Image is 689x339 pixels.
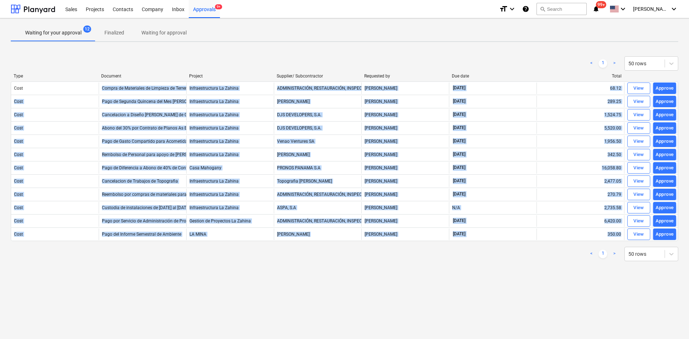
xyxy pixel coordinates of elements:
span: Casa Mahogany [189,165,221,170]
span: 12 [83,25,91,33]
button: View [627,229,650,240]
span: [PERSON_NAME] [633,6,669,12]
div: ADMINISTRACIÓN, RESTAURACIÓN, INSPECCIÓN Y CONSTRUCCIÓN DE PROYECTOS, S.A.(ARICSA) [274,215,361,227]
span: [DATE] [452,125,466,131]
div: Approve [656,84,674,93]
div: View [633,124,644,132]
div: Cost [14,179,23,184]
button: View [627,189,650,200]
span: Infraestructura La Zahina [189,179,239,184]
div: Cost [14,192,23,197]
div: Widget de chat [653,305,689,339]
i: format_size [499,5,508,13]
button: Approve [653,149,676,160]
p: Waiting for approval [141,29,187,37]
div: [PERSON_NAME] [361,229,449,240]
span: [DATE] [452,178,466,184]
button: View [627,136,650,147]
div: Pago de Gasto Compartido para Acometida Electrica Temporal [102,139,224,144]
span: 9+ [215,4,222,9]
div: View [633,151,644,159]
p: Finalized [104,29,124,37]
div: [PERSON_NAME] [361,189,449,200]
div: Compra de Materiales de Limpieza de Terrenos . CortarGrama y [GEOGRAPHIC_DATA] [102,86,267,91]
div: Reembolso por compras de materiales para Limpieza [102,192,205,197]
button: View [627,109,650,121]
div: Cost [14,112,23,117]
div: 289.25 [536,96,624,107]
span: [DATE] [452,112,466,118]
div: Due date [452,74,534,79]
div: [PERSON_NAME] [274,149,361,160]
button: View [627,122,650,134]
div: 270.79 [536,189,624,200]
div: View [633,98,644,106]
div: [PERSON_NAME] [361,162,449,174]
div: 2,477.05 [536,175,624,187]
a: Page 1 is your current page [599,59,607,68]
button: Approve [653,175,676,187]
button: Approve [653,229,676,240]
span: [DATE] [452,98,466,104]
div: Cost [14,205,23,210]
div: Pago del Informe Semestral de Ambiente [102,232,181,237]
div: View [633,84,644,93]
div: DJS DEVELOPERS, S.A. [274,109,361,121]
span: Infraestructura La Zahina [189,86,239,91]
span: Infraestructura La Zahina [189,192,239,197]
div: Supplier/ Subcontractor [277,74,358,79]
div: 6,420.00 [536,215,624,227]
div: [PERSON_NAME] [361,109,449,121]
span: [DATE] [452,138,466,144]
button: View [627,162,650,174]
div: ADMINISTRACIÓN, RESTAURACIÓN, INSPECCIÓN Y CONSTRUCCIÓN DE PROYECTOS, S.A.(ARICSA) [274,189,361,200]
div: Cancelacion de Trabajos de Topografia [102,179,178,184]
div: [PERSON_NAME] [361,175,449,187]
button: View [627,215,650,227]
button: View [627,202,650,213]
a: Next page [610,250,619,258]
button: Search [536,3,587,15]
div: [PERSON_NAME] [361,215,449,227]
div: 68.12 [536,83,624,94]
div: [PERSON_NAME] [361,96,449,107]
div: Cost [14,86,23,91]
div: Approve [656,177,674,185]
i: notifications [592,5,600,13]
div: Document [101,74,183,79]
div: 2,735.58 [536,202,624,213]
span: [DATE] [452,218,466,224]
div: View [633,190,644,199]
span: [DATE] [452,151,466,157]
div: [PERSON_NAME] [361,149,449,160]
div: [PERSON_NAME] [274,229,361,240]
a: Previous page [587,59,596,68]
div: N/A [452,205,460,210]
button: Approve [653,189,676,200]
div: Topografia [PERSON_NAME] [274,175,361,187]
button: View [627,175,650,187]
div: Project [189,74,271,79]
div: 5,520.00 [536,122,624,134]
span: [DATE] [452,85,466,91]
i: keyboard_arrow_down [508,5,516,13]
div: Approve [656,151,674,159]
div: Cost [14,152,23,157]
button: View [627,83,650,94]
div: ASPA, S.A [274,202,361,213]
span: [DATE] [452,165,466,171]
div: 1,524.75 [536,109,624,121]
span: Infraestructura La Zahina [189,152,239,157]
span: Infraestructura La Zahina [189,205,239,210]
i: keyboard_arrow_down [619,5,627,13]
span: [DATE] [452,191,466,197]
div: Approve [656,190,674,199]
div: View [633,217,644,225]
span: 99+ [596,1,606,8]
div: 350.00 [536,229,624,240]
div: View [633,204,644,212]
div: Custodia de instalaciones de [DATE] al [DATE][PERSON_NAME] [102,205,222,210]
div: PRONOS PANAMA S.A [274,162,361,174]
button: Approve [653,202,676,213]
div: Rembolso de Personal para apoyo de [PERSON_NAME] [102,152,208,157]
